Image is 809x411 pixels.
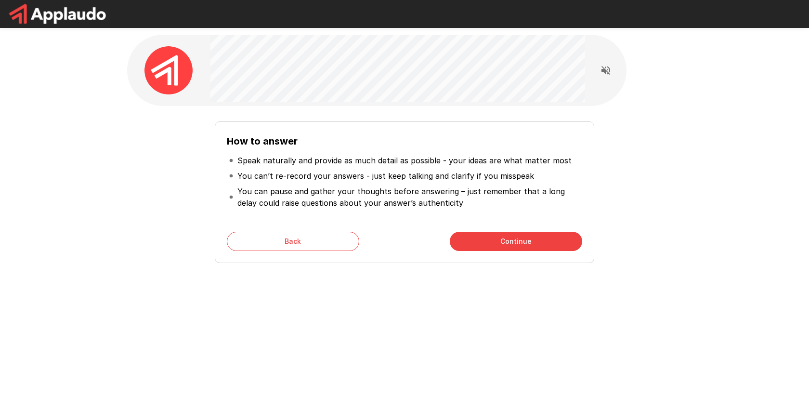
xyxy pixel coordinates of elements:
button: Back [227,232,359,251]
img: applaudo_avatar.png [144,46,193,94]
button: Continue [450,232,582,251]
p: You can pause and gather your thoughts before answering – just remember that a long delay could r... [237,186,580,209]
p: Speak naturally and provide as much detail as possible - your ideas are what matter most [237,155,572,166]
p: You can’t re-record your answers - just keep talking and clarify if you misspeak [237,170,534,182]
b: How to answer [227,135,298,147]
button: Read questions aloud [596,61,615,80]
